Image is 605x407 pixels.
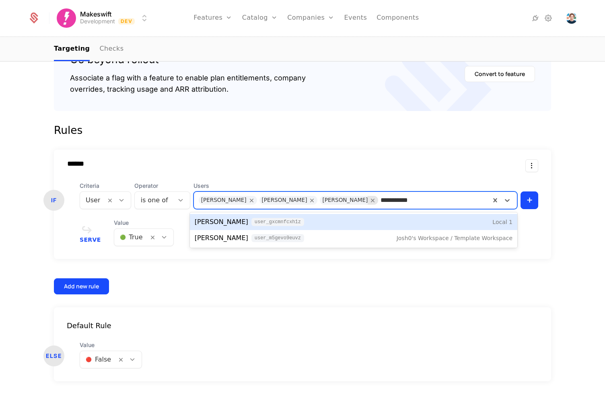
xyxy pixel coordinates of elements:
[397,235,512,241] span: Josh0's Workspace / Template Workspace
[57,8,76,28] img: Makeswift
[80,341,142,349] span: Value
[134,182,190,190] span: Operator
[531,13,540,23] a: Integrations
[525,159,538,172] button: Select action
[368,196,378,205] div: Remove joshua wootonn
[54,278,109,294] button: Add new rule
[80,237,101,243] span: Serve
[43,190,64,211] div: IF
[566,12,577,24] button: Open user button
[80,11,111,17] span: Makeswift
[80,17,115,25] div: Development
[251,218,304,226] span: user_gxcmnfcxh1z
[54,320,551,331] div: Default Rule
[492,219,512,225] span: Local 1
[43,345,64,366] div: ELSE
[54,37,123,61] ul: Choose Sub Page
[54,37,90,61] a: Targeting
[195,217,248,227] span: [PERSON_NAME]
[195,233,248,243] span: [PERSON_NAME]
[59,9,149,27] button: Select environment
[465,66,535,82] button: Convert to feature
[64,282,99,290] div: Add new rule
[99,37,123,61] a: Checks
[54,124,551,137] div: Rules
[80,182,131,190] span: Criteria
[70,72,306,95] div: Associate a flag with a feature to enable plan entitlements, company overrides, tracking usage an...
[193,182,517,190] span: Users
[521,191,538,209] button: +
[118,18,135,25] span: Dev
[307,196,317,205] div: Remove Joseph Lukemire
[251,234,304,242] span: user_M5GeVo9EuVZ
[543,13,553,23] a: Settings
[322,196,368,205] div: [PERSON_NAME]
[566,12,577,24] img: Josh Wootonn
[114,219,174,227] span: Value
[262,196,307,205] div: [PERSON_NAME]
[201,196,247,205] div: [PERSON_NAME]
[247,196,257,205] div: Remove Joseph Testmire
[54,37,551,61] nav: Main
